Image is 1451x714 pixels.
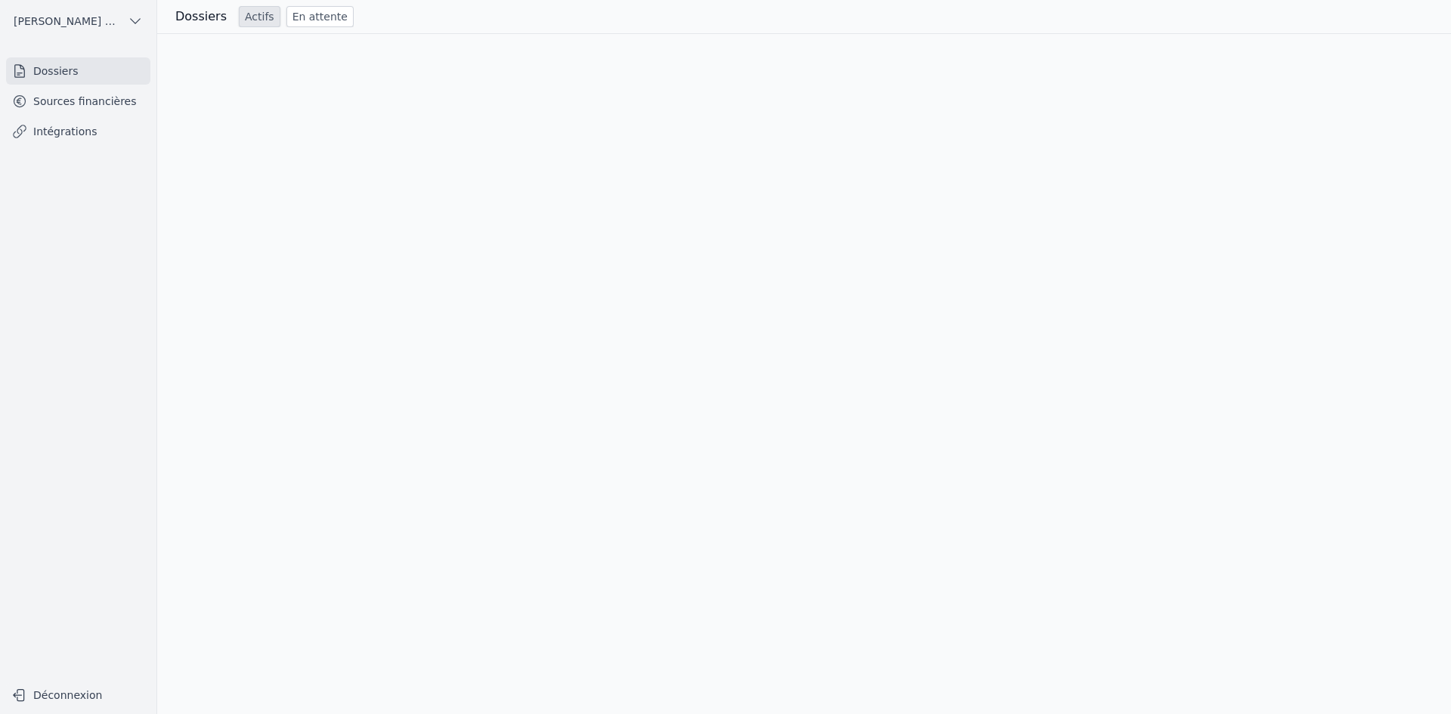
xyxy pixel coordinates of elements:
[14,14,122,29] span: [PERSON_NAME] ET PARTNERS SRL
[6,118,150,145] a: Intégrations
[175,8,227,26] h3: Dossiers
[6,57,150,85] a: Dossiers
[6,683,150,707] button: Déconnexion
[6,9,150,33] button: [PERSON_NAME] ET PARTNERS SRL
[239,6,280,27] a: Actifs
[6,88,150,115] a: Sources financières
[286,6,354,27] a: En attente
